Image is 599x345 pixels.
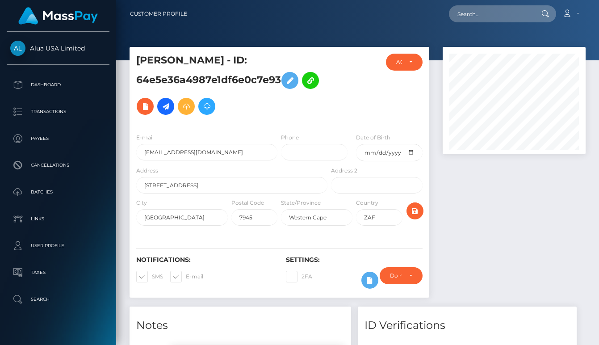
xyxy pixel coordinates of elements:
label: 2FA [286,271,312,282]
span: Alua USA Limited [7,44,109,52]
label: E-mail [170,271,203,282]
p: Batches [10,185,106,199]
h4: ID Verifications [364,318,570,333]
label: Country [356,199,378,207]
p: Dashboard [10,78,106,92]
h4: Notes [136,318,344,333]
label: Postal Code [231,199,264,207]
a: Dashboard [7,74,109,96]
input: Search... [449,5,533,22]
button: Do not require [380,267,423,284]
p: User Profile [10,239,106,252]
label: Date of Birth [356,134,390,142]
img: Alua USA Limited [10,41,25,56]
a: Customer Profile [130,4,187,23]
label: Address 2 [331,167,357,175]
a: Transactions [7,101,109,123]
h5: [PERSON_NAME] - ID: 64e5e36a4987e1df6e0c7e93 [136,54,323,119]
a: Initiate Payout [157,98,174,115]
a: Taxes [7,261,109,284]
a: Payees [7,127,109,150]
p: Links [10,212,106,226]
label: City [136,199,147,207]
p: Taxes [10,266,106,279]
img: MassPay Logo [18,7,98,25]
button: ACTIVE [386,54,423,71]
div: ACTIVE [396,59,402,66]
label: E-mail [136,134,154,142]
label: SMS [136,271,163,282]
a: Links [7,208,109,230]
p: Search [10,293,106,306]
a: Cancellations [7,154,109,177]
p: Payees [10,132,106,145]
a: Search [7,288,109,311]
p: Transactions [10,105,106,118]
label: State/Province [281,199,321,207]
p: Cancellations [10,159,106,172]
h6: Settings: [286,256,422,264]
label: Phone [281,134,299,142]
div: Do not require [390,272,402,279]
label: Address [136,167,158,175]
h6: Notifications: [136,256,272,264]
a: Batches [7,181,109,203]
a: User Profile [7,235,109,257]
